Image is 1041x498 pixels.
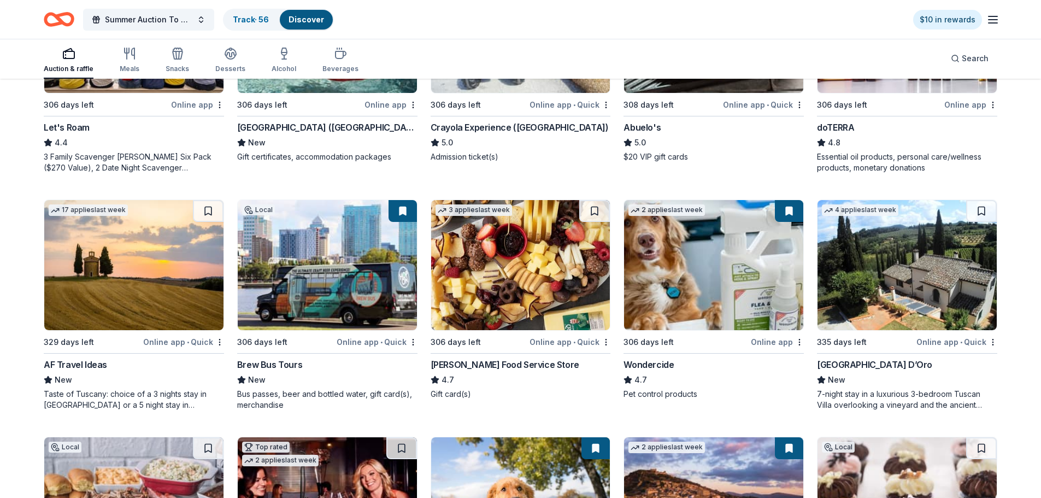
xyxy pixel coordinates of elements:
div: [GEOGRAPHIC_DATA] D’Oro [817,358,932,371]
span: New [55,373,72,386]
div: Online app Quick [143,335,224,349]
div: [PERSON_NAME] Food Service Store [431,358,579,371]
button: Summer Auction To Benefit [PERSON_NAME]'s Piggy Bank, Inc. and Vets Helping Vets [83,9,214,31]
div: $20 VIP gift cards [624,151,804,162]
div: Online app Quick [916,335,997,349]
button: Search [942,48,997,69]
div: Snacks [166,65,189,73]
div: 306 days left [237,336,287,349]
button: Track· 56Discover [223,9,334,31]
a: Image for Wondercide2 applieslast week306 days leftOnline appWondercide4.7Pet control products [624,200,804,400]
button: Auction & raffle [44,43,93,79]
span: Summer Auction To Benefit [PERSON_NAME]'s Piggy Bank, Inc. and Vets Helping Vets [105,13,192,26]
div: Desserts [215,65,245,73]
span: Search [962,52,989,65]
div: Online app Quick [530,335,610,349]
div: Online app [751,335,804,349]
div: Essential oil products, personal care/wellness products, monetary donations [817,151,997,173]
a: Discover [289,15,324,24]
a: Track· 56 [233,15,269,24]
span: 4.7 [634,373,647,386]
div: Crayola Experience ([GEOGRAPHIC_DATA]) [431,121,609,134]
div: Online app Quick [337,335,417,349]
div: 329 days left [44,336,94,349]
span: • [767,101,769,109]
div: Abuelo's [624,121,661,134]
div: Local [822,442,855,453]
div: Wondercide [624,358,674,371]
img: Image for Villa Sogni D’Oro [817,200,997,330]
button: Beverages [322,43,358,79]
span: • [573,101,575,109]
div: 3 Family Scavenger [PERSON_NAME] Six Pack ($270 Value), 2 Date Night Scavenger [PERSON_NAME] Two ... [44,151,224,173]
span: New [828,373,845,386]
a: Image for Villa Sogni D’Oro4 applieslast week335 days leftOnline app•Quick[GEOGRAPHIC_DATA] D’Oro... [817,200,997,411]
div: Gift card(s) [431,389,611,400]
div: AF Travel Ideas [44,358,107,371]
div: 306 days left [431,336,481,349]
div: Online app [364,98,417,112]
span: 5.0 [634,136,646,149]
div: Meals [120,65,139,73]
img: Image for Brew Bus Tours [238,200,417,330]
button: Meals [120,43,139,79]
div: 306 days left [431,98,481,112]
div: Online app Quick [723,98,804,112]
div: Bus passes, beer and bottled water, gift card(s), merchandise [237,389,417,411]
div: 306 days left [237,98,287,112]
span: New [248,373,266,386]
div: 17 applies last week [49,204,128,216]
div: 306 days left [44,98,94,112]
div: Pet control products [624,389,804,400]
img: Image for Wondercide [624,200,803,330]
div: Local [242,204,275,215]
div: 306 days left [817,98,867,112]
div: 308 days left [624,98,674,112]
button: Desserts [215,43,245,79]
div: 3 applies last week [436,204,512,216]
div: 4 applies last week [822,204,898,216]
div: 335 days left [817,336,867,349]
div: Beverages [322,65,358,73]
div: Admission ticket(s) [431,151,611,162]
div: Local [49,442,81,453]
div: Brew Bus Tours [237,358,302,371]
div: Online app Quick [530,98,610,112]
div: Online app [171,98,224,112]
div: Online app [944,98,997,112]
span: 4.7 [442,373,454,386]
a: Home [44,7,74,32]
div: 2 applies last week [628,204,705,216]
div: Auction & raffle [44,65,93,73]
span: 5.0 [442,136,453,149]
span: • [380,338,383,347]
div: 306 days left [624,336,674,349]
div: 7-night stay in a luxurious 3-bedroom Tuscan Villa overlooking a vineyard and the ancient walled ... [817,389,997,411]
div: Top rated [242,442,290,453]
div: Taste of Tuscany: choice of a 3 nights stay in [GEOGRAPHIC_DATA] or a 5 night stay in [GEOGRAPHIC... [44,389,224,411]
div: doTERRA [817,121,854,134]
div: 2 applies last week [242,455,319,466]
a: Image for AF Travel Ideas17 applieslast week329 days leftOnline app•QuickAF Travel IdeasNewTaste ... [44,200,224,411]
span: • [573,338,575,347]
img: Image for AF Travel Ideas [44,200,224,330]
div: 2 applies last week [628,442,705,453]
span: 4.4 [55,136,68,149]
div: Let's Roam [44,121,90,134]
a: $10 in rewards [913,10,982,30]
button: Snacks [166,43,189,79]
div: [GEOGRAPHIC_DATA] ([GEOGRAPHIC_DATA]) [237,121,417,134]
span: 4.8 [828,136,840,149]
span: • [960,338,962,347]
a: Image for Gordon Food Service Store3 applieslast week306 days leftOnline app•Quick[PERSON_NAME] F... [431,200,611,400]
img: Image for Gordon Food Service Store [431,200,610,330]
button: Alcohol [272,43,296,79]
span: • [187,338,189,347]
div: Alcohol [272,65,296,73]
a: Image for Brew Bus ToursLocal306 days leftOnline app•QuickBrew Bus ToursNewBus passes, beer and b... [237,200,417,411]
div: Gift certificates, accommodation packages [237,151,417,162]
span: New [248,136,266,149]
